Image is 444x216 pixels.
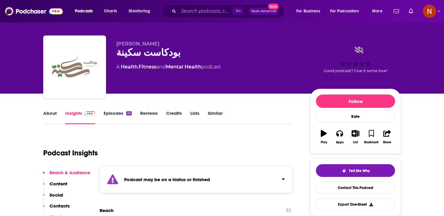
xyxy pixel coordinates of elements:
[326,6,368,16] button: open menu
[43,148,98,158] h1: Podcast Insights
[423,5,436,18] span: Logged in as AdelNBM
[423,5,436,18] button: Show profile menu
[190,110,199,124] a: Lists
[316,95,395,108] button: Follow
[50,192,63,198] p: Social
[65,110,95,124] a: InsightsPodchaser Pro
[156,64,166,70] span: and
[75,7,93,15] span: Podcasts
[43,192,63,203] button: Social
[316,126,332,148] button: Play
[316,198,395,210] button: Export One-Sheet
[138,64,139,70] span: ,
[100,6,121,16] a: Charts
[296,7,320,15] span: For Business
[353,141,358,144] div: List
[43,110,57,124] a: About
[316,164,395,177] button: tell me why sparkleTell Me Why
[50,181,67,187] p: Content
[372,7,382,15] span: More
[116,63,221,71] div: A podcast
[71,6,101,16] button: open menu
[43,170,90,181] button: Reach & Audience
[166,110,182,124] a: Credits
[383,141,391,144] div: Share
[348,126,363,148] button: List
[179,6,233,16] input: Search podcasts, credits, & more...
[104,110,132,124] a: Episodes22
[139,64,156,70] a: Fitness
[85,111,95,116] img: Podchaser Pro
[124,177,210,182] strong: Podcast may be on a hiatus or finished
[140,110,158,124] a: Reviews
[316,182,395,194] a: Contact This Podcast
[324,68,387,73] span: Good podcast? Give it some love!
[268,4,279,9] span: New
[121,64,138,70] a: Health
[423,5,436,18] img: User Profile
[379,126,395,148] button: Share
[50,203,70,209] p: Contacts
[336,141,344,144] div: Apps
[321,141,327,144] div: Play
[104,7,117,15] span: Charts
[100,208,114,213] h2: Reach
[43,203,70,214] button: Contacts
[391,6,401,16] a: Show notifications dropdown
[330,7,359,15] span: For Podcasters
[292,6,328,16] button: open menu
[406,6,416,16] a: Show notifications dropdown
[310,41,401,78] div: Good podcast? Give it some love!
[316,110,395,123] div: Rate
[126,111,132,115] div: 22
[166,64,201,70] a: Mental Health
[44,37,105,97] img: بودكاست سكينة
[349,168,370,173] span: Tell Me Why
[116,41,159,47] span: [PERSON_NAME]
[332,126,347,148] button: Apps
[249,8,279,15] button: Open AdvancedNew
[363,126,379,148] button: Bookmark
[168,4,290,18] div: Search podcasts, credits, & more...
[124,6,158,16] button: open menu
[233,7,244,15] span: ⌘ K
[342,168,346,173] img: tell me why sparkle
[208,110,223,124] a: Similar
[100,166,292,193] section: Click to expand status details
[368,6,390,16] button: open menu
[129,7,150,15] span: Monitoring
[50,170,90,175] p: Reach & Audience
[251,10,276,13] span: Open Advanced
[364,141,378,144] div: Bookmark
[43,181,67,192] button: Content
[5,5,63,17] img: Podchaser - Follow, Share and Rate Podcasts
